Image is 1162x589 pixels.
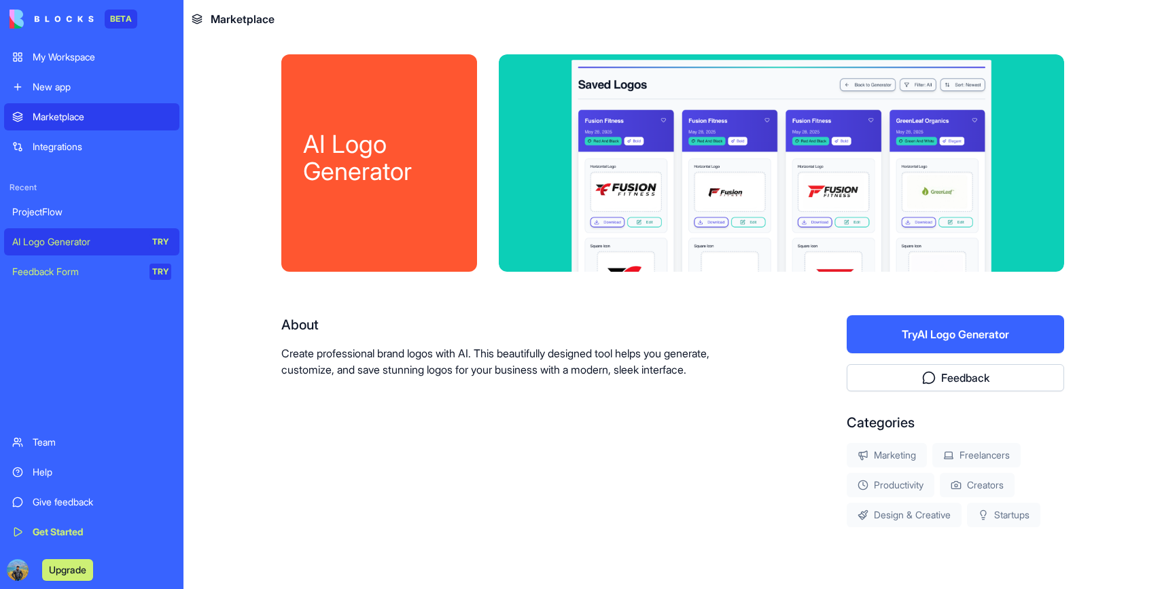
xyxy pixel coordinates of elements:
a: AI Logo GeneratorTRY [4,228,179,255]
a: Give feedback [4,488,179,516]
img: logo [10,10,94,29]
a: Upgrade [42,563,93,576]
div: TRY [149,264,171,280]
a: My Workspace [4,43,179,71]
a: Integrations [4,133,179,160]
div: Startups [967,503,1040,527]
div: AI Logo Generator [12,235,140,249]
img: ACg8ocJ3SFFJP6TGvDLUOI_ZrRaWnoxgjxQO39TFNtaBsjyXYWFbiEbA=s96-c [7,559,29,581]
div: Get Started [33,525,171,539]
p: Create professional brand logos with AI. This beautifully designed tool helps you generate, custo... [281,345,760,378]
div: About [281,315,760,334]
span: Marketplace [211,11,275,27]
div: Freelancers [932,443,1021,467]
div: Design & Creative [847,503,962,527]
button: Feedback [847,364,1064,391]
a: Marketplace [4,103,179,130]
div: AI Logo Generator [303,130,455,185]
div: New app [33,80,171,94]
a: BETA [10,10,137,29]
div: Categories [847,413,1064,432]
div: My Workspace [33,50,171,64]
span: Recent [4,182,179,193]
div: Creators [940,473,1015,497]
a: Team [4,429,179,456]
div: Feedback Form [12,265,140,279]
a: Feedback FormTRY [4,258,179,285]
div: Productivity [847,473,934,497]
button: TryAI Logo Generator [847,315,1064,353]
div: Team [33,435,171,449]
div: Integrations [33,140,171,154]
div: Marketplace [33,110,171,124]
a: ProjectFlow [4,198,179,226]
a: Get Started [4,518,179,546]
div: TRY [149,234,171,250]
div: ProjectFlow [12,205,171,219]
a: Help [4,459,179,486]
div: Give feedback [33,495,171,509]
button: Upgrade [42,559,93,581]
div: Help [33,465,171,479]
a: New app [4,73,179,101]
div: BETA [105,10,137,29]
div: Marketing [847,443,927,467]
